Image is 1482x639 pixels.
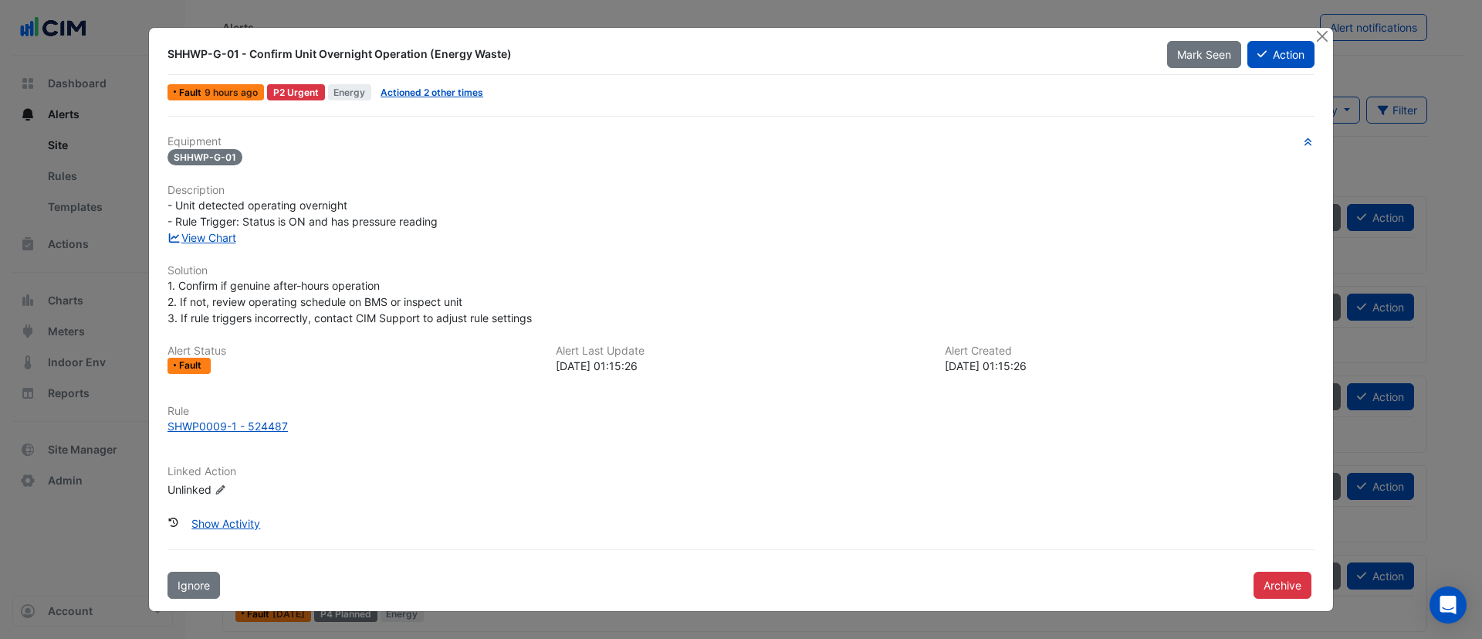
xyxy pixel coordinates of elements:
div: Unlinked [167,481,353,497]
button: Action [1247,41,1315,68]
h6: Alert Status [167,345,537,358]
div: P2 Urgent [267,84,325,100]
a: Actioned 2 other times [381,87,483,98]
h6: Description [167,184,1315,197]
span: Fault [179,361,205,370]
div: SHWP0009-1 - 524487 [167,418,288,434]
h6: Solution [167,264,1315,277]
h6: Alert Created [945,345,1315,358]
div: [DATE] 01:15:26 [556,358,925,374]
div: [DATE] 01:15:26 [945,358,1315,374]
div: Open Intercom Messenger [1430,586,1467,624]
button: Show Activity [181,510,270,537]
a: View Chart [167,231,236,244]
h6: Linked Action [167,465,1315,478]
h6: Alert Last Update [556,345,925,358]
button: Close [1314,28,1330,44]
span: Mark Seen [1177,48,1231,61]
span: Thu 28-Aug-2025 01:15 AEST [205,87,258,98]
fa-icon: Edit Linked Action [215,484,226,495]
h6: Equipment [167,135,1315,148]
span: - Unit detected operating overnight - Rule Trigger: Status is ON and has pressure reading [167,199,438,228]
span: Ignore [178,579,210,592]
div: SHHWP-G-01 - Confirm Unit Overnight Operation (Energy Waste) [167,46,1149,62]
button: Archive [1254,572,1311,599]
span: Fault [179,88,205,97]
span: SHHWP-G-01 [167,149,242,165]
h6: Rule [167,405,1315,418]
button: Ignore [167,572,220,599]
span: 1. Confirm if genuine after-hours operation 2. If not, review operating schedule on BMS or inspec... [167,279,532,325]
a: SHWP0009-1 - 524487 [167,418,1315,434]
span: Energy [328,84,372,100]
button: Mark Seen [1167,41,1241,68]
